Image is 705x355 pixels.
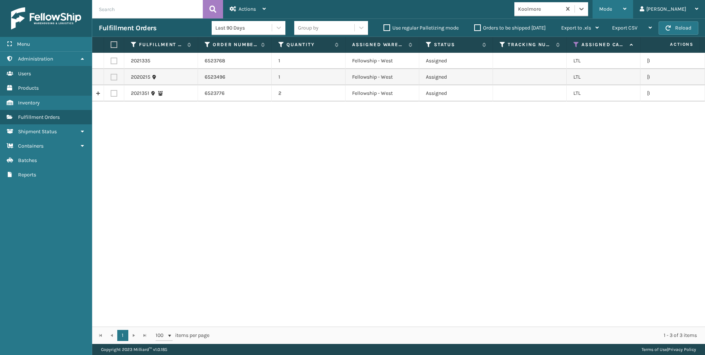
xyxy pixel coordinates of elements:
[18,143,44,149] span: Containers
[419,85,493,101] td: Assigned
[659,21,698,35] button: Reload
[642,344,696,355] div: |
[352,41,405,48] label: Assigned Warehouse
[215,24,272,32] div: Last 90 Days
[239,6,256,12] span: Actions
[156,332,167,339] span: 100
[561,25,591,31] span: Export to .xls
[131,57,150,65] a: 2021335
[668,347,696,352] a: Privacy Policy
[567,69,640,85] td: LTL
[101,344,167,355] p: Copyright 2023 Milliard™ v 1.0.185
[131,90,149,97] a: 2021351
[131,73,150,81] a: 2020215
[272,85,345,101] td: 2
[11,7,81,30] img: logo
[272,53,345,69] td: 1
[345,69,419,85] td: Fellowship - West
[419,53,493,69] td: Assigned
[18,114,60,120] span: Fulfillment Orders
[508,41,552,48] label: Tracking Number
[18,157,37,163] span: Batches
[298,24,319,32] div: Group by
[345,53,419,69] td: Fellowship - West
[581,41,626,48] label: Assigned Carrier Service
[18,100,40,106] span: Inventory
[647,38,698,51] span: Actions
[213,41,257,48] label: Order Number
[272,69,345,85] td: 1
[18,128,57,135] span: Shipment Status
[419,69,493,85] td: Assigned
[18,172,36,178] span: Reports
[156,330,209,341] span: items per page
[198,85,272,101] td: 6523776
[117,330,128,341] a: 1
[139,41,184,48] label: Fulfillment Order Id
[599,6,612,12] span: Mode
[345,85,419,101] td: Fellowship - West
[383,25,459,31] label: Use regular Palletizing mode
[434,41,479,48] label: Status
[642,347,667,352] a: Terms of Use
[18,85,39,91] span: Products
[17,41,30,47] span: Menu
[18,70,31,77] span: Users
[99,24,156,32] h3: Fulfillment Orders
[286,41,331,48] label: Quantity
[567,53,640,69] td: LTL
[518,5,562,13] div: Koolmore
[18,56,53,62] span: Administration
[198,69,272,85] td: 6523496
[198,53,272,69] td: 6523768
[220,332,697,339] div: 1 - 3 of 3 items
[567,85,640,101] td: LTL
[612,25,638,31] span: Export CSV
[474,25,546,31] label: Orders to be shipped [DATE]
